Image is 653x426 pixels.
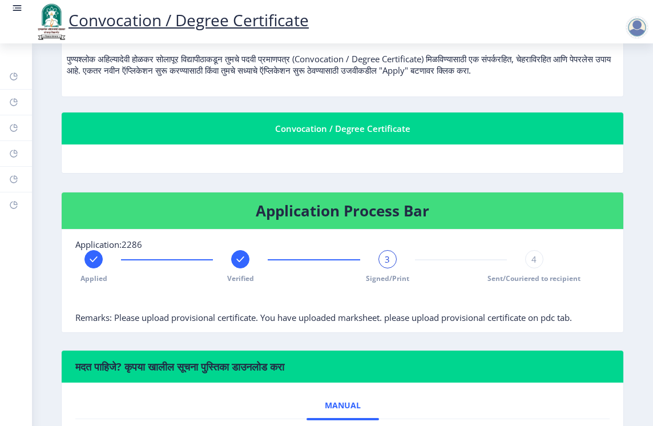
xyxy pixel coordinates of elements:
h4: Application Process Bar [75,202,610,220]
img: logo [34,2,68,41]
span: Manual [325,401,361,410]
span: 3 [385,254,390,265]
h6: मदत पाहिजे? कृपया खालील सूचना पुस्तिका डाउनलोड करा [75,360,610,373]
span: 4 [531,254,537,265]
p: पुण्यश्लोक अहिल्यादेवी होळकर सोलापूर विद्यापीठाकडून तुमचे पदवी प्रमाणपत्र (Convocation / Degree C... [67,30,618,76]
span: Application:2286 [75,239,142,250]
span: Sent/Couriered to recipient [487,274,581,283]
span: Verified [227,274,254,283]
span: Applied [80,274,107,283]
span: Signed/Print [366,274,409,283]
span: Remarks: Please upload provisional certificate. You have uploaded marksheet. please upload provis... [75,312,572,323]
a: Manual [307,392,379,419]
div: Convocation / Degree Certificate [75,122,610,135]
a: Convocation / Degree Certificate [34,9,309,31]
